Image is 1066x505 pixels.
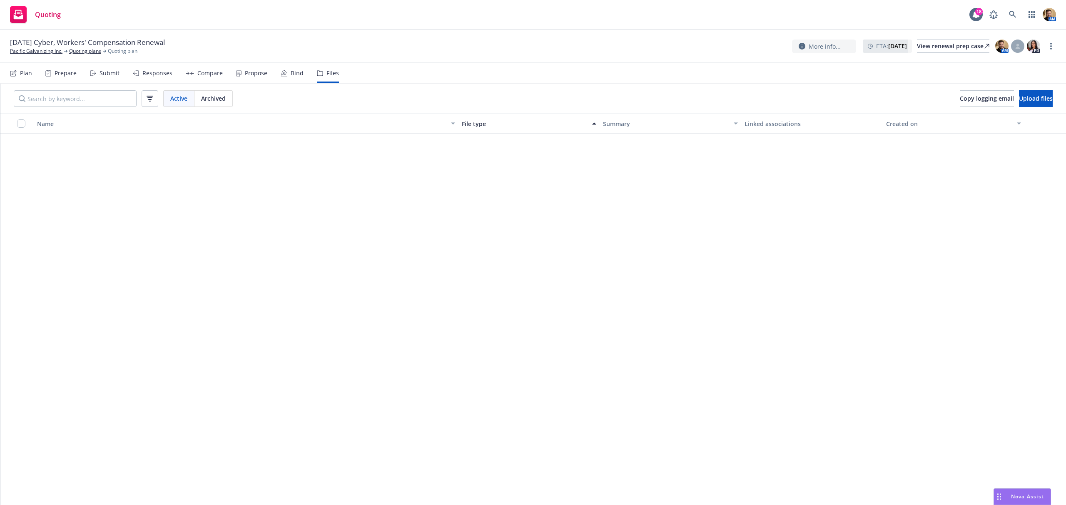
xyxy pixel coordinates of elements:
button: File type [458,114,600,134]
div: Plan [20,70,32,77]
span: Archived [201,94,226,103]
button: Created on [883,114,1024,134]
button: Linked associations [741,114,883,134]
button: More info... [792,40,856,53]
button: Nova Assist [994,488,1051,505]
div: Compare [197,70,223,77]
button: Copy logging email [960,90,1014,107]
div: Submit [100,70,120,77]
div: Created on [886,119,1012,128]
div: Drag to move [994,489,1004,505]
span: More info... [809,42,841,51]
span: Active [170,94,187,103]
div: Bind [291,70,304,77]
div: File type [462,119,588,128]
div: Propose [245,70,267,77]
div: Responses [142,70,172,77]
a: more [1046,41,1056,51]
span: ETA : [876,42,907,50]
span: Quoting plan [108,47,137,55]
div: Summary [603,119,729,128]
a: Switch app [1024,6,1040,23]
a: Pacific Galvanizing Inc. [10,47,62,55]
span: [DATE] Cyber, Workers' Compensation Renewal [10,37,165,47]
div: Prepare [55,70,77,77]
input: Select all [17,119,25,128]
div: Linked associations [745,119,879,128]
img: photo [1027,40,1040,53]
input: Search by keyword... [14,90,137,107]
div: 18 [975,8,983,15]
span: Upload files [1019,94,1053,102]
a: Quoting [7,3,64,26]
button: Name [34,114,458,134]
button: Summary [600,114,741,134]
strong: [DATE] [888,42,907,50]
img: photo [1043,8,1056,21]
img: photo [995,40,1009,53]
a: Report a Bug [985,6,1002,23]
span: Nova Assist [1011,493,1044,500]
a: View renewal prep case [917,40,989,53]
div: Files [326,70,339,77]
div: Name [37,119,446,128]
a: Quoting plans [69,47,101,55]
span: Copy logging email [960,94,1014,102]
div: View renewal prep case [917,40,989,52]
span: Quoting [35,11,61,18]
button: Upload files [1019,90,1053,107]
a: Search [1004,6,1021,23]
